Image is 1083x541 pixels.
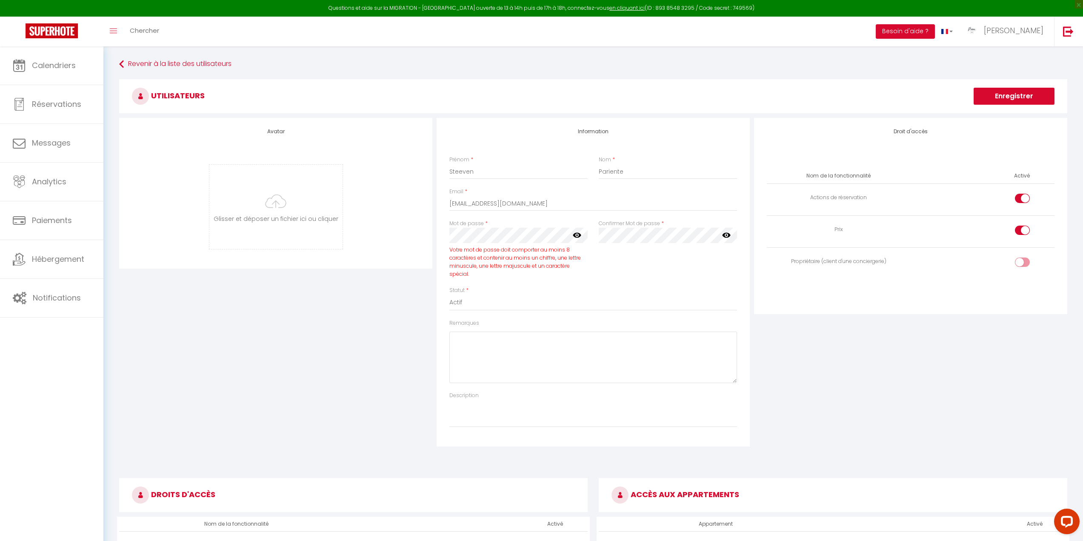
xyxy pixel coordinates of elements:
[32,254,84,264] span: Hébergement
[32,176,66,187] span: Analytics
[449,188,463,196] label: Email
[449,220,484,228] label: Mot de passe
[130,26,159,35] span: Chercher
[770,194,907,202] div: Actions de réservation
[26,23,78,38] img: Super Booking
[770,226,907,234] div: Prix
[609,4,645,11] a: en cliquant ici
[132,129,420,135] h4: Avatar
[599,478,1067,512] h3: ACCÈS AUX APPARTEMENTS
[984,25,1043,36] span: [PERSON_NAME]
[32,137,71,148] span: Messages
[767,129,1054,135] h4: Droit d'accès
[959,17,1054,46] a: ... [PERSON_NAME]
[767,169,911,183] th: Nom de la fonctionnalité
[449,319,479,327] label: Remarques
[449,286,465,295] label: Statut
[599,156,611,164] label: Nom
[876,24,935,39] button: Besoin d'aide ?
[119,517,353,532] th: Nom de la fonctionnalité
[1023,517,1046,532] th: Activé
[449,392,479,400] label: Description
[119,79,1067,113] h3: Utilisateurs
[119,478,588,512] h3: DROITS D'ACCÈS
[966,24,978,37] img: ...
[1063,26,1074,37] img: logout
[770,258,907,266] div: Propriétaire (client d'une conciergerie)
[123,17,166,46] a: Chercher
[119,57,1067,72] a: Revenir à la liste des utilisateurs
[544,517,566,532] th: Activé
[449,246,588,278] div: Votre mot de passe doit comporter au moins 8 caractères et contenir au moins un chiffre, une lett...
[32,99,81,109] span: Réservations
[32,60,76,71] span: Calendriers
[1047,505,1083,541] iframe: LiveChat chat widget
[449,156,469,164] label: Prénom
[33,292,81,303] span: Notifications
[1011,169,1033,183] th: Activé
[599,517,833,532] th: Appartement
[599,220,660,228] label: Confirmer Mot de passe
[974,88,1054,105] button: Enregistrer
[449,129,737,135] h4: Information
[32,215,72,226] span: Paiements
